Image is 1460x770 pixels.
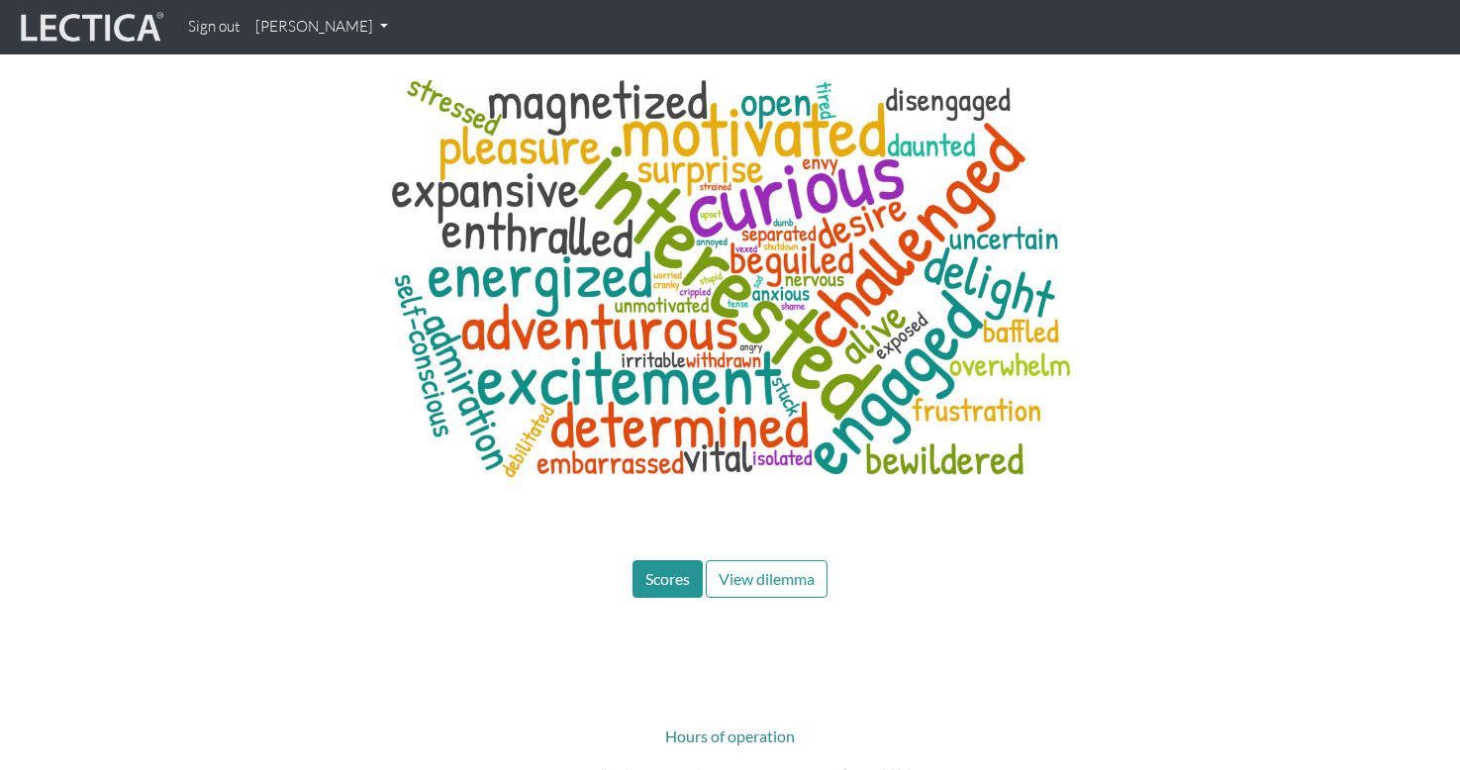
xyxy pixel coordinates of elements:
[633,560,703,598] button: Scores
[706,560,827,598] button: View dilemma
[16,9,164,47] img: lecticalive
[645,569,690,588] span: Scores
[719,569,815,588] span: View dilemma
[247,8,396,47] a: [PERSON_NAME]
[665,726,795,745] a: Hours of operation
[369,58,1092,497] img: words associated with not understanding for learnaholics
[180,8,247,47] a: Sign out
